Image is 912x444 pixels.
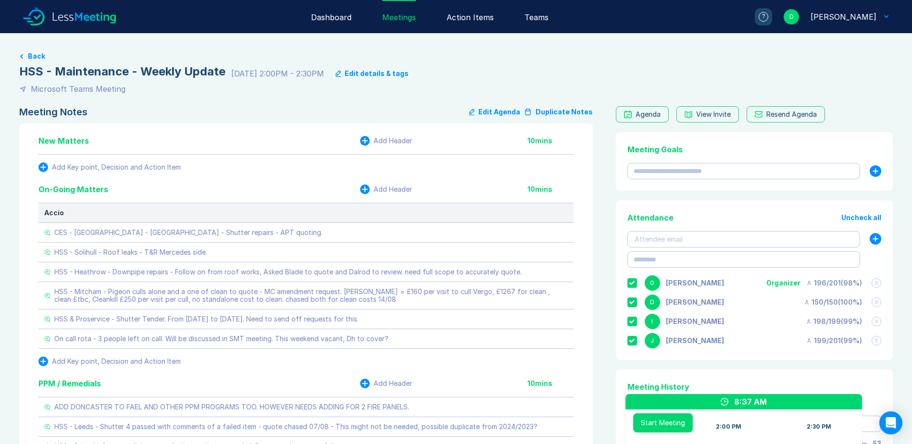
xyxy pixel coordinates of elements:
[633,413,693,432] button: Start Meeting
[666,318,724,325] div: Iain Parnell
[336,70,409,77] button: Edit details & tags
[666,298,724,306] div: David Hayter
[806,337,862,345] div: 199 / 201 ( 99 %)
[38,162,181,172] button: Add Key point, Decision and Action Item
[54,335,388,343] div: On call rota - 3 people left on call. Will be discussed in SMT meeting. This weekend vacant, Dh t...
[807,423,831,431] div: 2:30 PM
[38,378,101,389] div: PPM / Remedials
[52,358,181,365] div: Add Key point, Decision and Action Item
[38,357,181,366] button: Add Key point, Decision and Action Item
[645,333,660,348] div: J
[38,135,89,147] div: New Matters
[360,379,412,388] button: Add Header
[360,185,412,194] button: Add Header
[627,212,674,223] div: Attendance
[31,83,125,95] div: Microsoft Teams Meeting
[616,106,669,123] a: Agenda
[804,298,862,306] div: 150 / 150 ( 100 %)
[645,275,660,291] div: G
[666,337,724,345] div: Jonny Welbourn
[806,318,862,325] div: 198 / 199 ( 99 %)
[747,106,825,123] button: Resend Agenda
[374,185,412,193] div: Add Header
[54,403,409,411] div: ADD DONCASTER TO FAEL AND OTHER PPM PROGRAMS TOO. HOWEVER NEEDS ADDING FOR 2 FIRE PANELS.
[54,288,568,303] div: HSS - Mitcham - Pigeon culls alone and a one of clean to quote - MC amendment request. [PERSON_NA...
[19,52,893,60] a: Back
[879,411,902,434] div: Open Intercom Messenger
[696,111,731,118] div: View Invite
[19,64,225,79] div: HSS - Maintenance - Weekly Update
[627,144,881,155] div: Meeting Goals
[627,381,881,393] div: Meeting History
[469,106,520,118] button: Edit Agenda
[54,248,207,256] div: HSS - Solihull - Roof leaks - T&R Mercedes side.
[766,279,800,287] div: Organizer
[19,106,87,118] div: Meeting Notes
[734,396,767,407] div: 8:37 AM
[54,229,323,236] div: CES - [GEOGRAPHIC_DATA] - [GEOGRAPHIC_DATA] - Shutter repairs - APT quoting.
[52,163,181,171] div: Add Key point, Decision and Action Item
[28,52,45,60] button: Back
[811,11,876,23] div: David Hayter
[645,314,660,329] div: I
[345,70,409,77] div: Edit details & tags
[360,136,412,146] button: Add Header
[806,279,862,287] div: 196 / 201 ( 98 %)
[716,423,741,431] div: 2:00 PM
[743,8,772,25] a: ?
[784,9,799,25] div: D
[666,279,724,287] div: Gemma White
[527,185,574,193] div: 10 mins
[44,209,568,217] div: Accio
[527,380,574,387] div: 10 mins
[231,68,324,79] div: [DATE] 2:00PM - 2:30PM
[54,315,359,323] div: HSS & Proservice - Shutter Tender. From [DATE] to [DATE]. Need to send off requests for this.
[766,111,817,118] div: Resend Agenda
[54,268,522,276] div: HSS - Heathrow - Downpipe repairs - Follow on from roof works, Asked Blade to quote and Dalrod to...
[645,295,660,310] div: D
[527,137,574,145] div: 10 mins
[759,12,768,22] div: ?
[374,137,412,145] div: Add Header
[38,184,108,195] div: On-Going Matters
[676,106,739,123] button: View Invite
[636,111,661,118] div: Agenda
[54,423,537,431] div: HSS - Leeds - Shutter 4 passed with comments of a failed item - quote chased 07/08 - This might n...
[841,214,881,222] button: Uncheck all
[524,106,593,118] button: Duplicate Notes
[374,380,412,387] div: Add Header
